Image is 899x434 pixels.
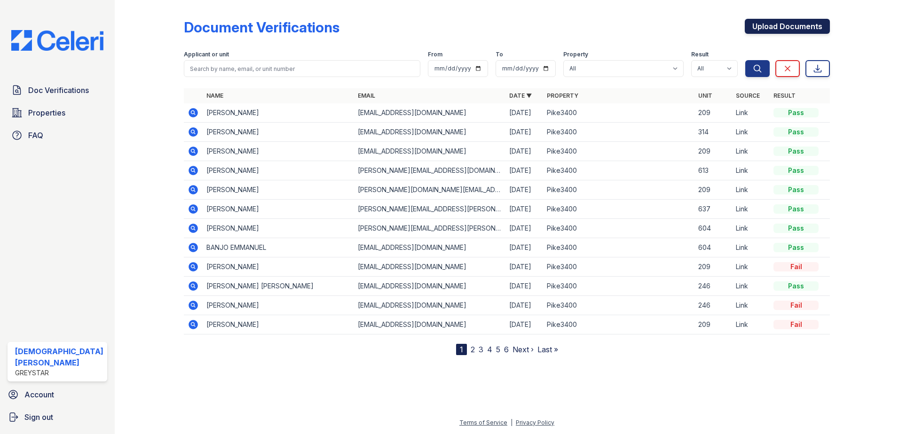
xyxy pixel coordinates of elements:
[694,161,732,180] td: 613
[354,142,505,161] td: [EMAIL_ADDRESS][DOMAIN_NAME]
[732,103,770,123] td: Link
[694,123,732,142] td: 314
[694,277,732,296] td: 246
[773,147,819,156] div: Pass
[773,320,819,329] div: Fail
[354,161,505,180] td: [PERSON_NAME][EMAIL_ADDRESS][DOMAIN_NAME]
[694,103,732,123] td: 209
[15,346,103,368] div: [DEMOGRAPHIC_DATA][PERSON_NAME]
[694,180,732,200] td: 209
[516,419,554,426] a: Privacy Policy
[694,219,732,238] td: 604
[694,315,732,334] td: 209
[732,315,770,334] td: Link
[773,262,819,271] div: Fail
[479,345,483,354] a: 3
[547,92,578,99] a: Property
[773,301,819,310] div: Fail
[543,238,694,257] td: Pike3400
[203,161,354,180] td: [PERSON_NAME]
[4,30,111,51] img: CE_Logo_Blue-a8612792a0a2168367f1c8372b55b34899dd931a85d93a1a3d3e32e68fde9ad4.png
[543,315,694,334] td: Pike3400
[543,123,694,142] td: Pike3400
[354,219,505,238] td: [PERSON_NAME][EMAIL_ADDRESS][PERSON_NAME][DOMAIN_NAME]
[184,19,339,36] div: Document Verifications
[773,243,819,252] div: Pass
[203,123,354,142] td: [PERSON_NAME]
[773,224,819,233] div: Pass
[732,257,770,277] td: Link
[543,257,694,277] td: Pike3400
[8,126,107,145] a: FAQ
[456,344,467,355] div: 1
[543,161,694,180] td: Pike3400
[203,142,354,161] td: [PERSON_NAME]
[206,92,223,99] a: Name
[28,85,89,96] span: Doc Verifications
[354,296,505,315] td: [EMAIL_ADDRESS][DOMAIN_NAME]
[428,51,442,58] label: From
[8,81,107,100] a: Doc Verifications
[694,142,732,161] td: 209
[694,238,732,257] td: 604
[543,296,694,315] td: Pike3400
[537,345,558,354] a: Last »
[354,315,505,334] td: [EMAIL_ADDRESS][DOMAIN_NAME]
[694,296,732,315] td: 246
[504,345,509,354] a: 6
[496,345,500,354] a: 5
[773,185,819,194] div: Pass
[773,108,819,117] div: Pass
[203,277,354,296] td: [PERSON_NAME] [PERSON_NAME]
[732,142,770,161] td: Link
[28,130,43,141] span: FAQ
[354,103,505,123] td: [EMAIL_ADDRESS][DOMAIN_NAME]
[773,92,796,99] a: Result
[543,142,694,161] td: Pike3400
[745,19,830,34] a: Upload Documents
[203,296,354,315] td: [PERSON_NAME]
[496,51,503,58] label: To
[691,51,709,58] label: Result
[736,92,760,99] a: Source
[203,180,354,200] td: [PERSON_NAME]
[505,123,543,142] td: [DATE]
[563,51,588,58] label: Property
[471,345,475,354] a: 2
[543,200,694,219] td: Pike3400
[354,200,505,219] td: [PERSON_NAME][EMAIL_ADDRESS][PERSON_NAME][DOMAIN_NAME]
[459,419,507,426] a: Terms of Service
[732,296,770,315] td: Link
[203,315,354,334] td: [PERSON_NAME]
[773,127,819,137] div: Pass
[358,92,375,99] a: Email
[543,180,694,200] td: Pike3400
[505,219,543,238] td: [DATE]
[203,200,354,219] td: [PERSON_NAME]
[505,161,543,180] td: [DATE]
[505,200,543,219] td: [DATE]
[354,123,505,142] td: [EMAIL_ADDRESS][DOMAIN_NAME]
[354,257,505,277] td: [EMAIL_ADDRESS][DOMAIN_NAME]
[773,281,819,291] div: Pass
[487,345,492,354] a: 4
[4,408,111,426] a: Sign out
[184,51,229,58] label: Applicant or unit
[698,92,712,99] a: Unit
[28,107,65,118] span: Properties
[732,277,770,296] td: Link
[511,419,513,426] div: |
[543,219,694,238] td: Pike3400
[505,315,543,334] td: [DATE]
[732,219,770,238] td: Link
[505,257,543,277] td: [DATE]
[773,204,819,214] div: Pass
[24,389,54,400] span: Account
[15,368,103,378] div: Greystar
[773,166,819,175] div: Pass
[732,123,770,142] td: Link
[354,277,505,296] td: [EMAIL_ADDRESS][DOMAIN_NAME]
[732,161,770,180] td: Link
[505,180,543,200] td: [DATE]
